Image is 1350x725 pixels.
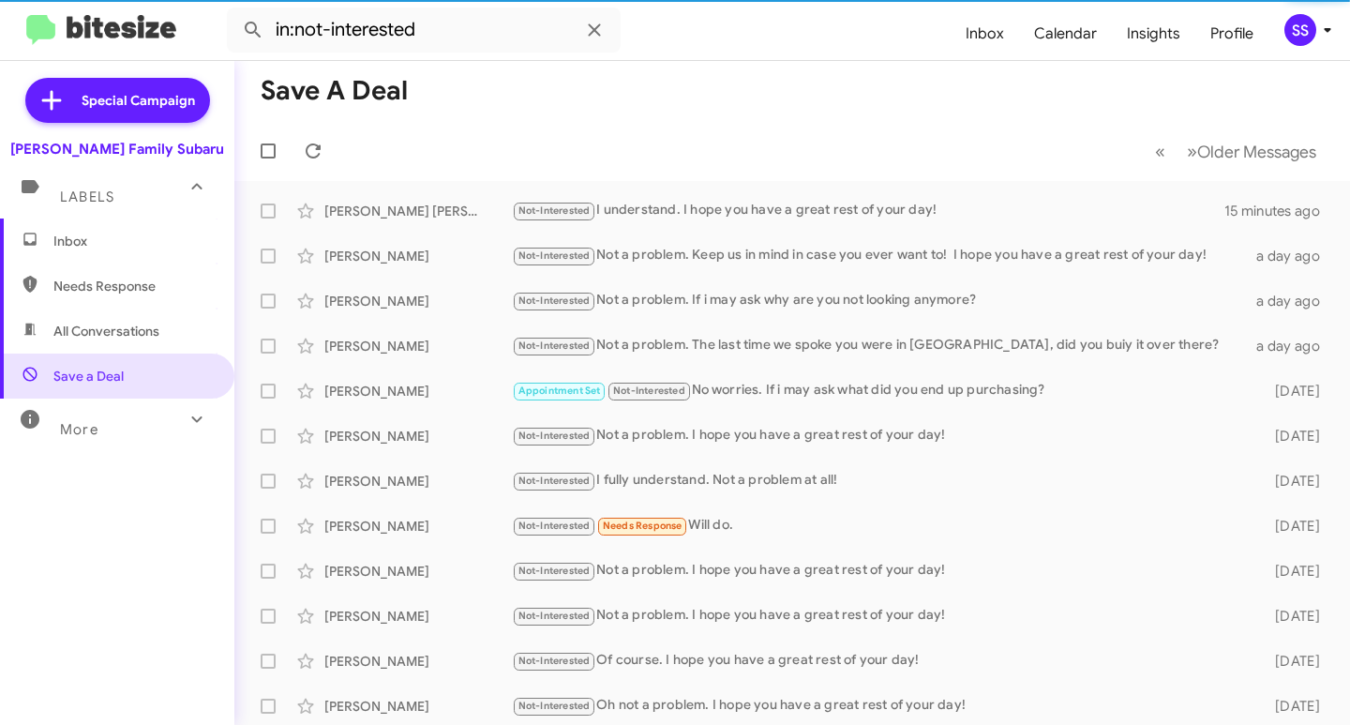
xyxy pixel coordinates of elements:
[1253,337,1335,355] div: a day ago
[1224,202,1335,220] div: 15 minutes ago
[324,562,512,581] div: [PERSON_NAME]
[512,380,1253,401] div: No worries. If i may ask what did you end up purchasing?
[518,520,591,532] span: Not-Interested
[1253,247,1335,265] div: a day ago
[518,340,591,352] span: Not-Interested
[1155,140,1165,163] span: «
[512,335,1253,356] div: Not a problem. The last time we spoke you were in [GEOGRAPHIC_DATA], did you buiy it over there?
[603,520,682,532] span: Needs Response
[324,202,512,220] div: [PERSON_NAME] [PERSON_NAME]
[518,565,591,577] span: Not-Interested
[512,650,1253,672] div: Of course. I hope you have a great rest of your day!
[1253,427,1335,446] div: [DATE]
[1253,472,1335,491] div: [DATE]
[324,292,512,310] div: [PERSON_NAME]
[324,337,512,355] div: [PERSON_NAME]
[512,515,1253,536] div: Will do.
[512,695,1253,717] div: Oh not a problem. I hope you have a great rest of your day!
[512,560,1253,582] div: Not a problem. I hope you have a great rest of your day!
[324,427,512,446] div: [PERSON_NAME]
[1268,14,1329,46] button: SS
[1187,140,1197,163] span: »
[227,8,621,53] input: Search
[1145,132,1327,171] nav: Page navigation example
[1176,132,1327,171] button: Next
[53,232,213,250] span: Inbox
[1253,382,1335,400] div: [DATE]
[512,200,1224,221] div: I understand. I hope you have a great rest of your day!
[53,277,213,295] span: Needs Response
[512,425,1253,446] div: Not a problem. I hope you have a great rest of your day!
[1019,7,1112,61] a: Calendar
[518,430,591,442] span: Not-Interested
[324,607,512,626] div: [PERSON_NAME]
[1253,292,1335,310] div: a day ago
[324,697,512,716] div: [PERSON_NAME]
[324,382,512,400] div: [PERSON_NAME]
[10,140,224,159] div: [PERSON_NAME] Family Subaru
[324,472,512,491] div: [PERSON_NAME]
[1253,517,1335,536] div: [DATE]
[53,322,159,340] span: All Conversations
[518,655,591,667] span: Not-Interested
[324,247,512,265] div: [PERSON_NAME]
[324,517,512,536] div: [PERSON_NAME]
[512,605,1253,627] div: Not a problem. I hope you have a great rest of your day!
[82,91,195,110] span: Special Campaign
[512,290,1253,311] div: Not a problem. If i may ask why are you not looking anymore?
[518,385,601,397] span: Appointment Set
[613,385,685,397] span: Not-Interested
[1284,14,1316,46] div: SS
[518,610,591,622] span: Not-Interested
[518,295,591,307] span: Not-Interested
[324,652,512,671] div: [PERSON_NAME]
[1195,7,1268,61] a: Profile
[518,249,591,262] span: Not-Interested
[518,475,591,487] span: Not-Interested
[1253,562,1335,581] div: [DATE]
[1253,697,1335,716] div: [DATE]
[1144,132,1177,171] button: Previous
[60,189,114,205] span: Labels
[60,421,98,438] span: More
[1197,142,1316,162] span: Older Messages
[1112,7,1195,61] a: Insights
[1253,607,1335,626] div: [DATE]
[951,7,1019,61] a: Inbox
[512,245,1253,266] div: Not a problem. Keep us in mind in case you ever want to! I hope you have a great rest of your day!
[1253,652,1335,671] div: [DATE]
[53,367,124,385] span: Save a Deal
[25,78,210,123] a: Special Campaign
[518,700,591,712] span: Not-Interested
[518,204,591,217] span: Not-Interested
[261,76,408,106] h1: Save a Deal
[512,470,1253,491] div: I fully understand. Not a problem at all!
